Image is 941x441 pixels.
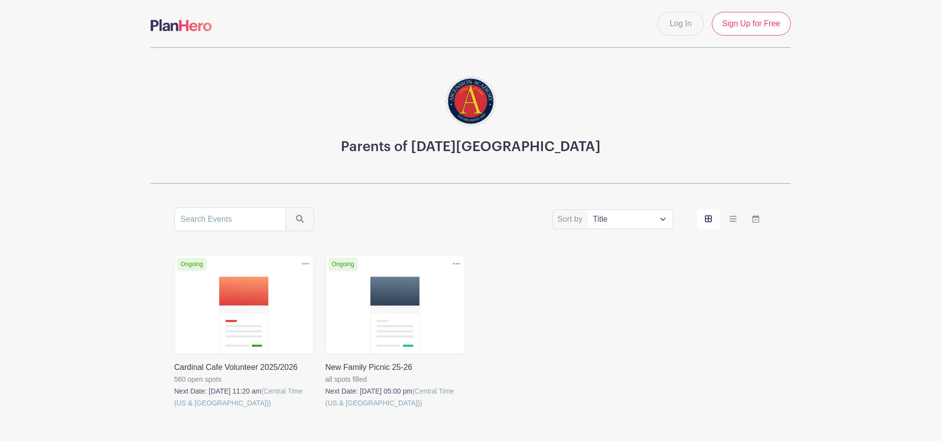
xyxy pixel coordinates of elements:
label: Sort by [558,213,586,225]
h3: Parents of [DATE][GEOGRAPHIC_DATA] [341,139,601,156]
img: logo-507f7623f17ff9eddc593b1ce0a138ce2505c220e1c5a4e2b4648c50719b7d32.svg [151,19,212,31]
div: order and view [697,209,767,229]
input: Search Events [174,207,286,231]
a: Sign Up for Free [712,12,790,36]
a: Log In [657,12,704,36]
img: ascension-academy-logo.png [441,72,500,131]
